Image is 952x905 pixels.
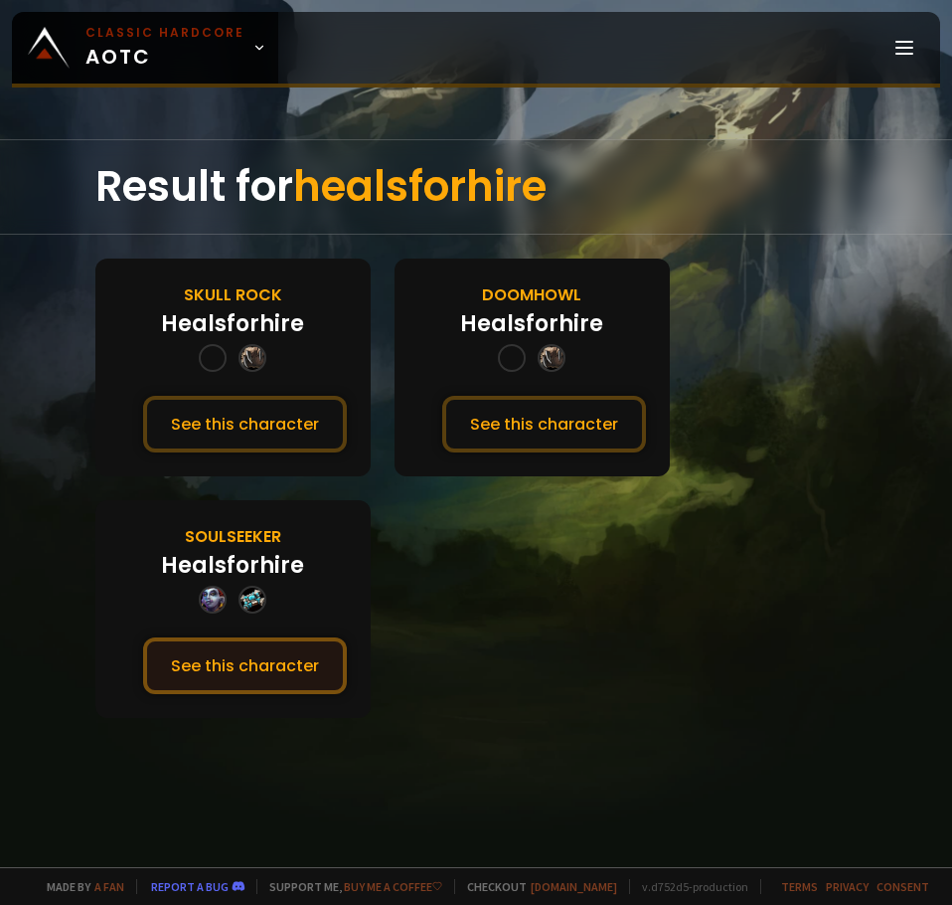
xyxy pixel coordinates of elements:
[143,396,347,452] button: See this character
[161,549,304,582] div: Healsforhire
[94,879,124,894] a: a fan
[185,524,281,549] div: Soulseeker
[344,879,442,894] a: Buy me a coffee
[482,282,581,307] div: Doomhowl
[12,12,278,84] a: Classic HardcoreAOTC
[876,879,929,894] a: Consent
[85,24,244,42] small: Classic Hardcore
[151,879,229,894] a: Report a bug
[184,282,282,307] div: Skull Rock
[826,879,869,894] a: Privacy
[256,879,442,894] span: Support me,
[454,879,617,894] span: Checkout
[85,24,244,72] span: AOTC
[143,637,347,694] button: See this character
[531,879,617,894] a: [DOMAIN_NAME]
[161,307,304,340] div: Healsforhire
[95,140,857,234] div: Result for
[781,879,818,894] a: Terms
[442,396,646,452] button: See this character
[460,307,603,340] div: Healsforhire
[293,157,547,216] span: healsforhire
[629,879,748,894] span: v. d752d5 - production
[35,879,124,894] span: Made by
